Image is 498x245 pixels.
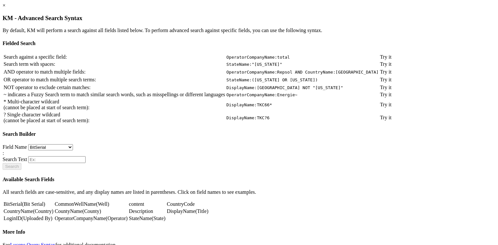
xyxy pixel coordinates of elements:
div: : [3,150,495,156]
code: DisplayName:TKC?6 [226,115,269,120]
p: By default, KM will perform a search against all fields listed below. To perform advanced search ... [3,28,495,33]
a: content [129,201,144,207]
td: Search against a specific field: [3,54,225,60]
h4: Available Search Fields [3,177,495,182]
td: (Title) [166,208,208,215]
a: DisplayName [167,208,195,214]
code: DisplayName:TKC66* [226,102,272,107]
a: Description [129,208,153,214]
a: CountyName [55,208,82,214]
a: Try it [380,54,391,60]
code: DisplayName:[GEOGRAPHIC_DATA] NOT "[US_STATE]" [226,85,343,90]
td: (County) [54,208,128,215]
label: Search Text [3,157,27,162]
td: ? Single character wildcard (cannot be placed at start of search term): [3,111,225,124]
td: (Operator) [54,215,128,222]
td: * Multi-character wildcard (cannot be placed at start of search term): [3,99,225,111]
a: Try it [380,61,391,67]
h4: More Info [3,229,495,235]
a: Try it [380,85,391,90]
td: (Country) [3,208,54,215]
a: OperatorCompanyName [55,216,106,221]
a: Try it [380,115,391,120]
a: Try it [380,69,391,75]
label: Field Name [3,144,27,150]
td: OR operator to match multiple search terms: [3,76,225,83]
td: (Uploaded By) [3,215,54,222]
td: NOT operator to exclude certain matches: [3,84,225,91]
a: CountryCode [167,201,195,207]
code: StateName:([US_STATE] OR [US_STATE]) [226,77,318,82]
code: StateName:"[US_STATE]" [226,62,282,67]
td: Search term with spaces: [3,61,225,67]
button: Search [3,163,21,170]
a: CountryName [4,208,33,214]
td: (Well) [54,201,128,207]
td: (State) [129,215,166,222]
a: StateName [129,216,152,221]
code: OperatorCompanyName:Energie~ [226,92,297,97]
h4: Search Builder [3,131,495,137]
a: BitSerial [4,201,22,207]
input: Ex: [28,156,86,163]
a: Try it [380,102,391,107]
td: ~ indicates a Fuzzy Search term to match similar search words, such as misspellings or different ... [3,91,225,98]
a: Try it [380,92,391,97]
a: CommonWellName [55,201,96,207]
a: LoginID [4,216,21,221]
code: OperatorCompanyName:Repsol AND CountryName:[GEOGRAPHIC_DATA] [226,70,379,75]
a: Try it [380,77,391,82]
p: All search fields are case-sensitive, and any display names are listed in parentheses. Click on f... [3,189,495,195]
h3: KM - Advanced Search Syntax [3,15,495,22]
td: (Bit Serial) [3,201,54,207]
code: OperatorCompanyName:total [226,55,290,60]
a: × [3,3,6,8]
h4: Fielded Search [3,41,495,46]
td: AND operator to match multiple fields: [3,69,225,75]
